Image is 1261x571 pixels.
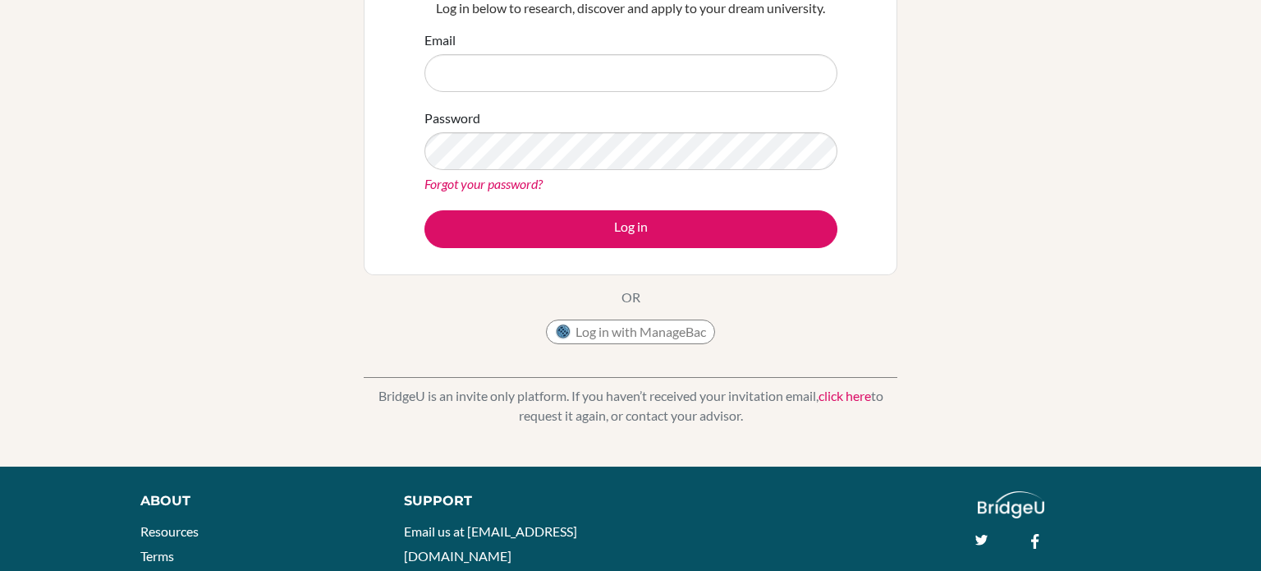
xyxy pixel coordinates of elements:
a: Resources [140,523,199,539]
a: Terms [140,548,174,564]
label: Email [424,30,456,50]
img: logo_white@2x-f4f0deed5e89b7ecb1c2cc34c3e3d731f90f0f143d5ea2071677605dd97b5244.png [978,491,1044,518]
label: Password [424,108,480,128]
p: BridgeU is an invite only platform. If you haven’t received your invitation email, to request it ... [364,386,897,426]
p: OR [621,288,640,307]
button: Log in [424,210,837,248]
a: Forgot your password? [424,176,543,191]
a: Email us at [EMAIL_ADDRESS][DOMAIN_NAME] [404,523,577,564]
div: Support [404,491,613,511]
button: Log in with ManageBac [546,320,715,344]
a: click here [819,388,871,403]
div: About [140,491,367,511]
